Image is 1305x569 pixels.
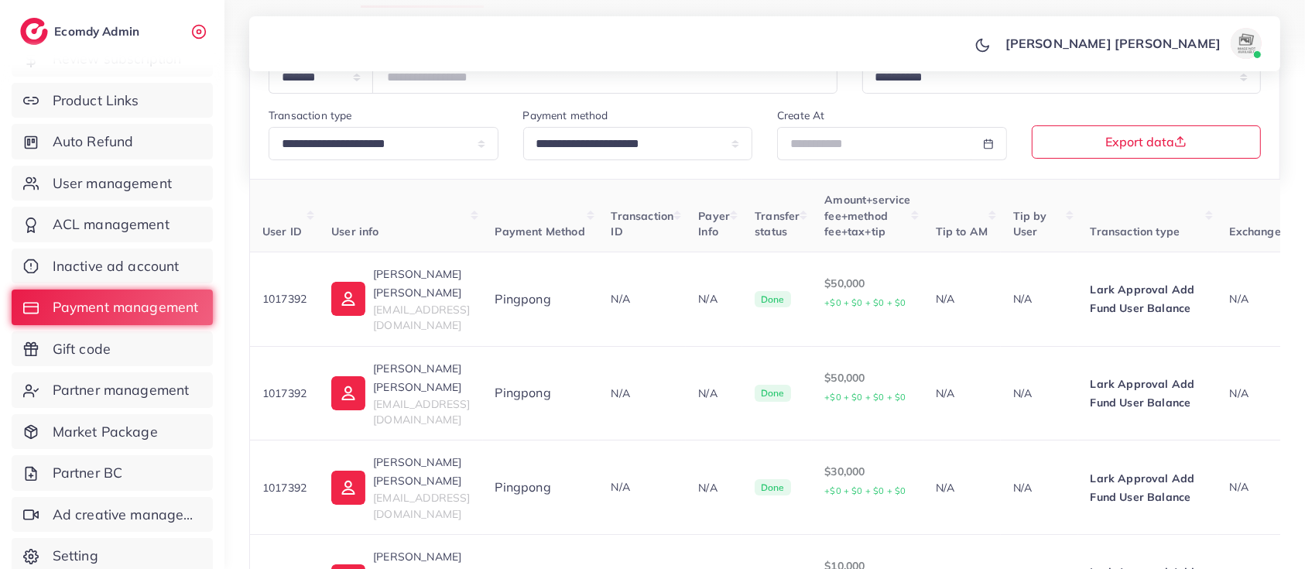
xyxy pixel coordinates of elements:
[20,18,143,45] a: logoEcomdy Admin
[1091,225,1180,238] span: Transaction type
[824,462,910,500] p: $30,000
[262,384,307,403] p: 1017392
[824,193,910,238] span: Amount+service fee+method fee+tax+tip
[331,225,378,238] span: User info
[331,471,365,505] img: ic-user-info.36bf1079.svg
[331,376,365,410] img: ic-user-info.36bf1079.svg
[936,384,988,403] p: N/A
[53,422,158,442] span: Market Package
[262,290,307,308] p: 1017392
[698,209,730,238] span: Payer Info
[12,166,213,201] a: User management
[53,214,170,235] span: ACL management
[755,479,791,496] span: Done
[269,108,352,123] label: Transaction type
[495,384,587,402] div: Pingpong
[53,49,182,69] span: Review subscription
[262,225,302,238] span: User ID
[12,41,213,77] a: Review subscription
[936,225,988,238] span: Tip to AM
[53,463,123,483] span: Partner BC
[698,290,730,308] p: N/A
[936,478,988,497] p: N/A
[12,414,213,450] a: Market Package
[824,297,906,308] small: +$0 + $0 + $0 + $0
[373,491,470,520] span: [EMAIL_ADDRESS][DOMAIN_NAME]
[262,478,307,497] p: 1017392
[824,368,910,406] p: $50,000
[1013,209,1047,238] span: Tip by User
[755,209,800,238] span: Transfer status
[12,207,213,242] a: ACL management
[824,274,910,312] p: $50,000
[12,124,213,159] a: Auto Refund
[1105,135,1187,148] span: Export data
[12,331,213,367] a: Gift code
[53,546,98,566] span: Setting
[20,18,48,45] img: logo
[611,209,674,238] span: Transaction ID
[12,372,213,408] a: Partner management
[53,339,111,359] span: Gift code
[54,24,143,39] h2: Ecomdy Admin
[1032,125,1262,159] button: Export data
[495,478,587,496] div: Pingpong
[523,108,608,123] label: Payment method
[611,292,630,306] span: N/A
[1013,478,1066,497] p: N/A
[1013,290,1066,308] p: N/A
[936,290,988,308] p: N/A
[997,28,1268,59] a: [PERSON_NAME] [PERSON_NAME]avatar
[1230,480,1248,494] span: N/A
[1091,469,1205,506] p: Lark Approval Add Fund User Balance
[1013,384,1066,403] p: N/A
[373,265,470,302] p: [PERSON_NAME] [PERSON_NAME]
[755,291,791,308] span: Done
[698,384,730,403] p: N/A
[331,282,365,316] img: ic-user-info.36bf1079.svg
[373,397,470,427] span: [EMAIL_ADDRESS][DOMAIN_NAME]
[53,297,199,317] span: Payment management
[373,303,470,332] span: [EMAIL_ADDRESS][DOMAIN_NAME]
[1231,28,1262,59] img: avatar
[12,83,213,118] a: Product Links
[1230,386,1248,400] span: N/A
[53,173,172,194] span: User management
[12,290,213,325] a: Payment management
[53,256,180,276] span: Inactive ad account
[1230,225,1281,238] span: Exchange
[1091,280,1205,317] p: Lark Approval Add Fund User Balance
[12,249,213,284] a: Inactive ad account
[611,386,630,400] span: N/A
[824,392,906,403] small: +$0 + $0 + $0 + $0
[12,455,213,491] a: Partner BC
[53,505,201,525] span: Ad creative management
[373,453,470,490] p: [PERSON_NAME] [PERSON_NAME]
[1230,292,1248,306] span: N/A
[495,290,587,308] div: Pingpong
[777,108,824,123] label: Create At
[698,478,730,497] p: N/A
[824,485,906,496] small: +$0 + $0 + $0 + $0
[1005,34,1221,53] p: [PERSON_NAME] [PERSON_NAME]
[53,132,134,152] span: Auto Refund
[495,225,585,238] span: Payment Method
[611,480,630,494] span: N/A
[53,91,139,111] span: Product Links
[373,359,470,396] p: [PERSON_NAME] [PERSON_NAME]
[12,497,213,533] a: Ad creative management
[755,385,791,402] span: Done
[1091,375,1205,412] p: Lark Approval Add Fund User Balance
[53,380,190,400] span: Partner management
